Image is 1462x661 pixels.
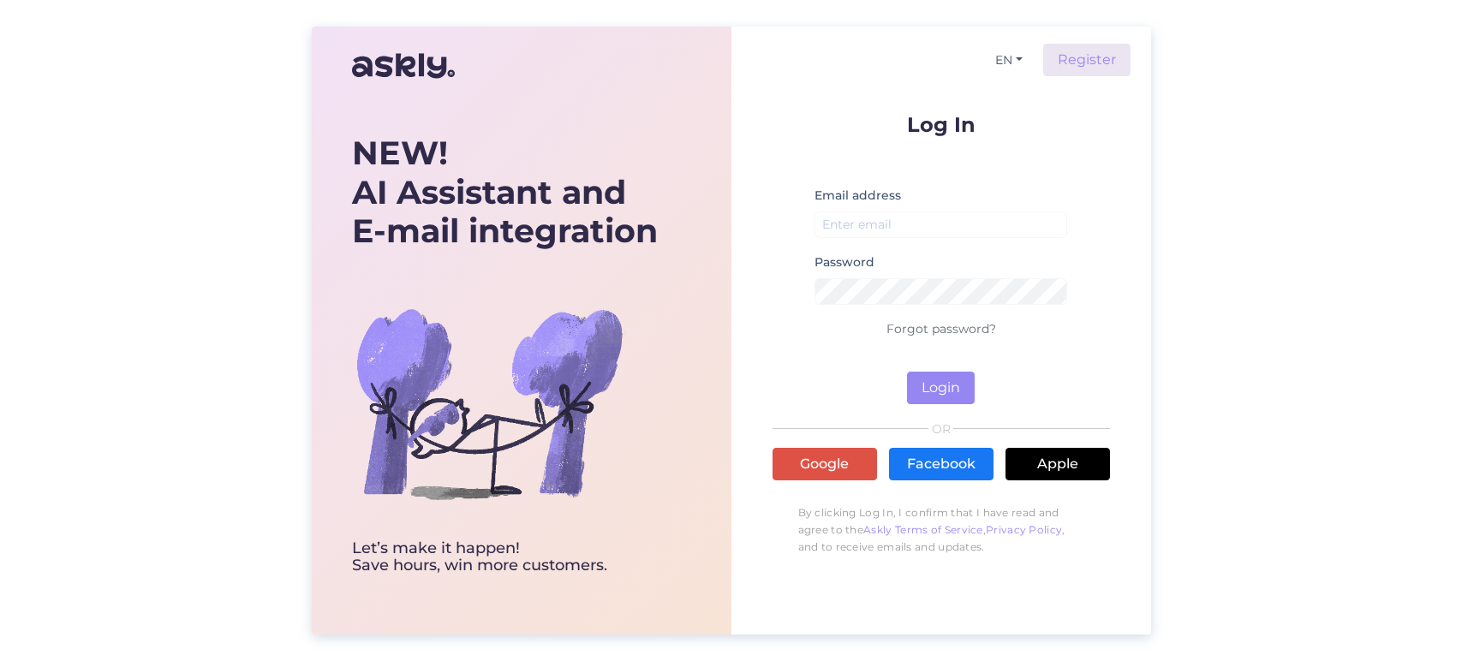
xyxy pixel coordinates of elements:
[988,48,1029,73] button: EN
[352,133,448,173] b: NEW!
[986,523,1062,536] a: Privacy Policy
[889,448,994,480] a: Facebook
[1005,448,1110,480] a: Apple
[352,45,455,86] img: Askly
[815,253,874,271] label: Password
[352,134,658,251] div: AI Assistant and E-mail integration
[886,321,996,336] a: Forgot password?
[773,448,877,480] a: Google
[773,114,1110,135] p: Log In
[863,523,983,536] a: Askly Terms of Service
[1043,44,1131,76] a: Register
[352,540,658,575] div: Let’s make it happen! Save hours, win more customers.
[352,266,626,540] img: bg-askly
[773,496,1110,564] p: By clicking Log In, I confirm that I have read and agree to the , , and to receive emails and upd...
[907,372,975,404] button: Login
[815,211,1068,238] input: Enter email
[815,187,901,205] label: Email address
[928,423,953,435] span: OR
